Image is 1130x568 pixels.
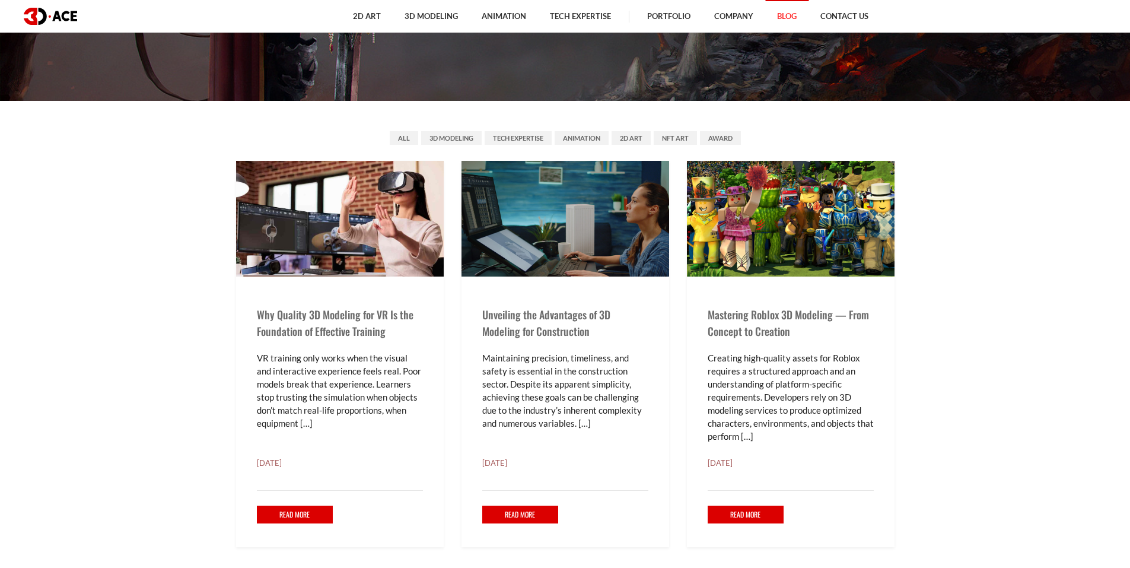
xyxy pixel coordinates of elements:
[708,506,784,524] a: Read More
[257,506,333,524] a: Read More
[257,457,423,469] p: [DATE]
[421,131,482,145] a: 3D Modeling
[654,131,697,145] a: NFT Art
[485,131,552,145] a: Tech Expertise
[708,457,874,469] p: [DATE]
[708,351,874,443] p: Creating high-quality assets for Roblox requires a structured approach and an understanding of pl...
[461,161,669,277] img: blog post image
[390,131,418,145] a: All
[24,8,77,25] img: logo dark
[482,457,648,469] p: [DATE]
[612,131,651,145] a: 2D Art
[555,131,609,145] a: Animation
[708,307,869,339] a: Mastering Roblox 3D Modeling — From Concept to Creation
[257,351,423,430] p: VR training only works when the visual and interactive experience feels real. Poor models break t...
[257,307,413,339] a: Why Quality 3D Modeling for VR Is the Foundation of Effective Training
[482,351,648,430] p: Maintaining precision, timeliness, and safety is essential in the construction sector. Despite it...
[482,307,610,339] a: Unveiling the Advantages of 3D Modeling for Construction
[700,131,741,145] a: Award
[687,161,895,277] img: blog post image
[236,161,444,277] img: blog post image
[482,506,559,524] a: Read More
